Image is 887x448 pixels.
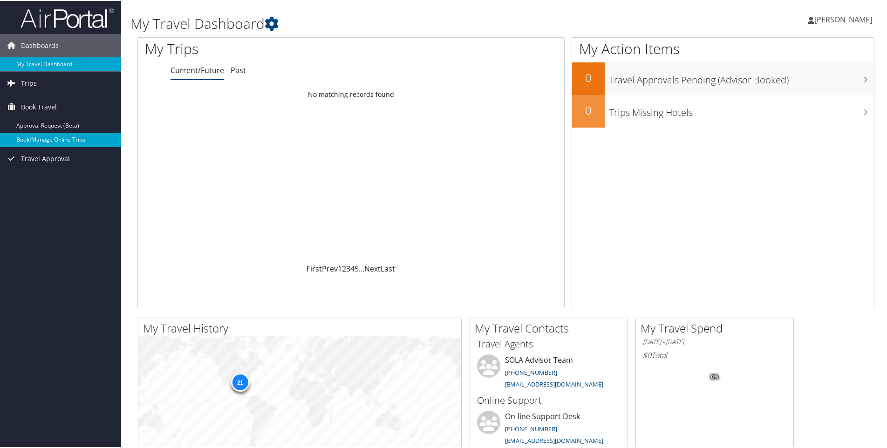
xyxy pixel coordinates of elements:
a: 2 [342,263,346,273]
a: 3 [346,263,350,273]
a: Past [231,64,246,75]
a: 5 [355,263,359,273]
h2: My Travel History [143,319,461,335]
a: Next [364,263,381,273]
tspan: 0% [711,373,718,379]
h1: My Travel Dashboard [130,13,631,33]
h2: 0 [572,69,605,85]
a: [EMAIL_ADDRESS][DOMAIN_NAME] [505,379,603,387]
a: [PHONE_NUMBER] [505,424,557,432]
h6: [DATE] - [DATE] [643,337,786,346]
h3: Trips Missing Hotels [609,101,874,118]
a: Prev [322,263,338,273]
li: On-line Support Desk [472,410,625,448]
span: [PERSON_NAME] [814,14,872,24]
span: … [359,263,364,273]
h6: Total [643,349,786,360]
a: [EMAIL_ADDRESS][DOMAIN_NAME] [505,435,603,444]
a: 4 [350,263,355,273]
a: First [307,263,322,273]
h3: Online Support [477,393,621,406]
h1: My Action Items [572,38,874,58]
a: [PHONE_NUMBER] [505,367,557,376]
span: Travel Approval [21,146,70,170]
a: [PERSON_NAME] [808,5,881,33]
h2: My Travel Contacts [475,319,628,335]
a: 1 [338,263,342,273]
img: airportal-logo.png [20,6,114,28]
a: 0Trips Missing Hotels [572,94,874,127]
li: SOLA Advisor Team [472,353,625,392]
a: Current/Future [171,64,224,75]
h2: My Travel Spend [641,319,793,335]
h2: 0 [572,102,605,117]
a: 0Travel Approvals Pending (Advisor Booked) [572,61,874,94]
h1: My Trips [145,38,380,58]
span: $0 [643,349,651,360]
h3: Travel Approvals Pending (Advisor Booked) [609,68,874,86]
a: Last [381,263,395,273]
td: No matching records found [138,85,564,102]
div: 21 [231,372,249,391]
span: Dashboards [21,33,59,56]
span: Trips [21,71,37,94]
span: Book Travel [21,95,57,118]
h3: Travel Agents [477,337,621,350]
